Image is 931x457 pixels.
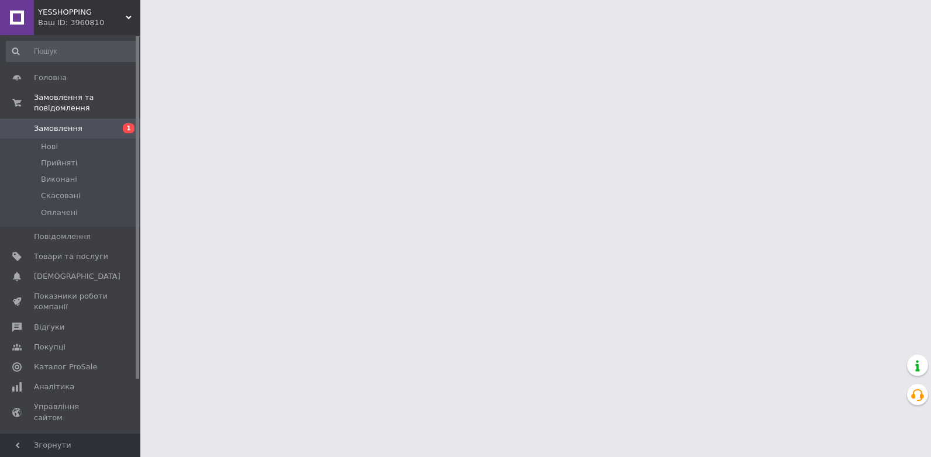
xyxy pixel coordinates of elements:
span: Каталог ProSale [34,362,97,372]
span: Скасовані [41,191,81,201]
span: Аналітика [34,382,74,392]
span: Виконані [41,174,77,185]
span: Замовлення [34,123,82,134]
span: Замовлення та повідомлення [34,92,140,113]
span: 1 [123,123,135,133]
span: Прийняті [41,158,77,168]
span: Нові [41,141,58,152]
span: Відгуки [34,322,64,333]
span: Гаманець компанії [34,432,108,453]
div: Ваш ID: 3960810 [38,18,140,28]
input: Пошук [6,41,138,62]
span: [DEMOGRAPHIC_DATA] [34,271,120,282]
span: YESSHOPPING [38,7,126,18]
span: Управління сайтом [34,401,108,423]
span: Товари та послуги [34,251,108,262]
span: Головна [34,72,67,83]
span: Оплачені [41,207,78,218]
span: Повідомлення [34,231,91,242]
span: Покупці [34,342,65,352]
span: Показники роботи компанії [34,291,108,312]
